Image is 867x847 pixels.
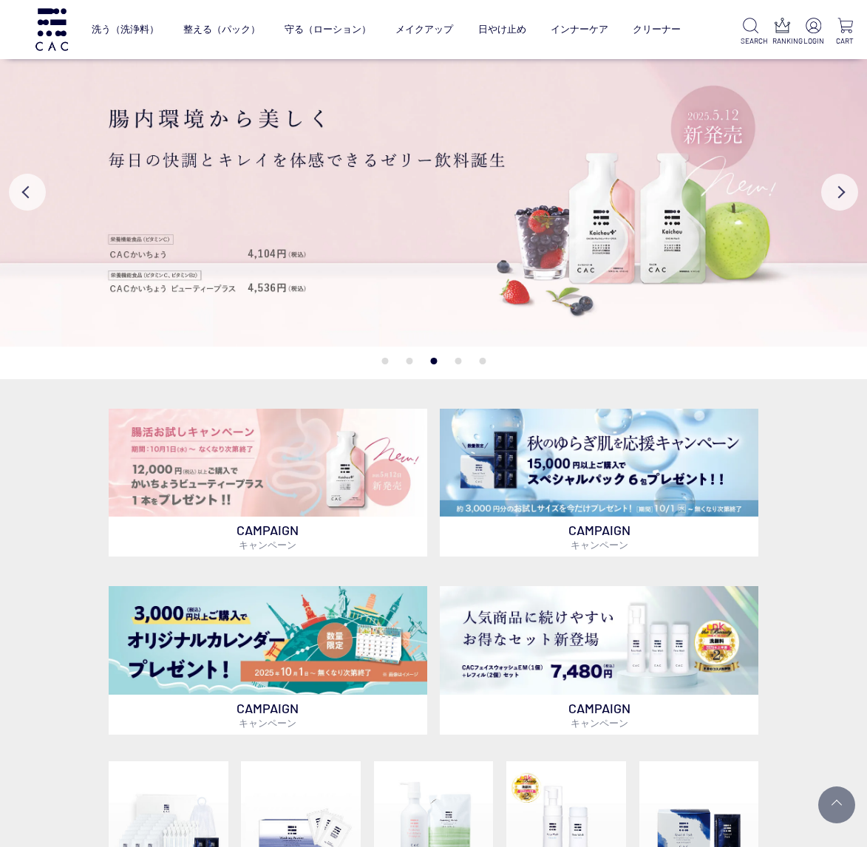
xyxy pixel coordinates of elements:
[109,517,427,557] p: CAMPAIGN
[109,695,427,735] p: CAMPAIGN
[92,13,159,47] a: 洗う（洗浄料）
[395,13,453,47] a: メイクアップ
[571,717,628,729] span: キャンペーン
[741,18,761,47] a: SEARCH
[109,409,427,517] img: 腸活お試しキャンペーン
[109,586,427,734] a: カレンダープレゼント カレンダープレゼント CAMPAIGNキャンペーン
[741,35,761,47] p: SEARCH
[772,35,792,47] p: RANKING
[835,18,855,47] a: CART
[239,539,296,551] span: キャンペーン
[109,409,427,557] a: 腸活お試しキャンペーン 腸活お試しキャンペーン CAMPAIGNキャンペーン
[633,13,681,47] a: クリーナー
[440,409,758,557] a: スペシャルパックお試しプレゼント スペシャルパックお試しプレゼント CAMPAIGNキャンペーン
[381,358,388,364] button: 1 of 5
[183,13,260,47] a: 整える（パック）
[803,35,823,47] p: LOGIN
[772,18,792,47] a: RANKING
[33,8,70,50] img: logo
[455,358,461,364] button: 4 of 5
[406,358,412,364] button: 2 of 5
[821,174,858,211] button: Next
[803,18,823,47] a: LOGIN
[571,539,628,551] span: キャンペーン
[479,358,486,364] button: 5 of 5
[440,695,758,735] p: CAMPAIGN
[109,586,427,694] img: カレンダープレゼント
[9,174,46,211] button: Previous
[478,13,526,47] a: 日やけ止め
[440,586,758,734] a: フェイスウォッシュ＋レフィル2個セット フェイスウォッシュ＋レフィル2個セット CAMPAIGNキャンペーン
[239,717,296,729] span: キャンペーン
[440,586,758,694] img: フェイスウォッシュ＋レフィル2個セット
[285,13,371,47] a: 守る（ローション）
[440,409,758,517] img: スペシャルパックお試しプレゼント
[835,35,855,47] p: CART
[440,517,758,557] p: CAMPAIGN
[551,13,608,47] a: インナーケア
[430,358,437,364] button: 3 of 5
